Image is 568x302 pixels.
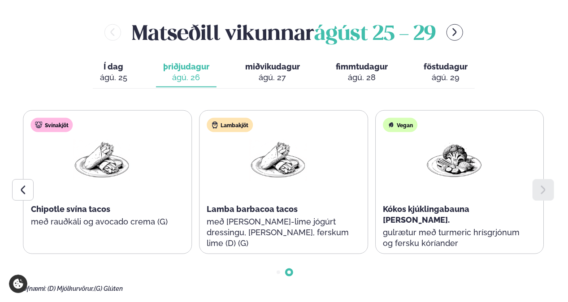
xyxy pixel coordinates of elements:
span: Go to slide 1 [277,271,280,274]
p: með rauðkáli og avocado crema (G) [31,216,173,227]
button: föstudagur ágú. 29 [416,58,475,87]
div: ágú. 27 [245,72,300,83]
button: menu-btn-right [447,24,463,41]
p: gulrætur með turmeric hrísgrjónum og fersku kóríander [383,227,525,249]
span: Lamba barbacoa tacos [207,204,298,214]
div: ágú. 29 [424,72,468,83]
span: Go to slide 2 [287,271,291,274]
a: Cookie settings [9,275,27,293]
button: þriðjudagur ágú. 26 [156,58,217,87]
button: fimmtudagur ágú. 28 [329,58,395,87]
img: Wraps.png [74,139,131,181]
span: ágúst 25 - 29 [314,25,436,44]
div: Svínakjöt [31,118,73,132]
img: Vegan.svg [387,121,395,129]
img: Lamb.svg [211,121,218,129]
span: föstudagur [424,62,468,71]
h2: Matseðill vikunnar [132,18,436,47]
div: ágú. 26 [163,72,209,83]
span: miðvikudagur [245,62,300,71]
button: Í dag ágú. 25 [93,58,134,87]
div: ágú. 28 [336,72,388,83]
span: þriðjudagur [163,62,209,71]
span: fimmtudagur [336,62,388,71]
span: Kókos kjúklingabauna [PERSON_NAME]. [383,204,469,224]
span: (D) Mjólkurvörur, [48,285,94,292]
span: Chipotle svína tacos [31,204,110,214]
span: (G) Glúten [94,285,123,292]
span: Ofnæmi: [22,285,46,292]
img: pork.svg [35,121,43,129]
img: Wraps.png [249,139,307,181]
img: Vegan.png [425,139,483,181]
button: miðvikudagur ágú. 27 [238,58,307,87]
div: Lambakjöt [207,118,253,132]
div: Vegan [383,118,417,132]
button: menu-btn-left [104,24,121,41]
div: ágú. 25 [100,72,127,83]
span: Í dag [100,61,127,72]
p: með [PERSON_NAME]-lime jógúrt dressingu, [PERSON_NAME], ferskum lime (D) (G) [207,216,349,249]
